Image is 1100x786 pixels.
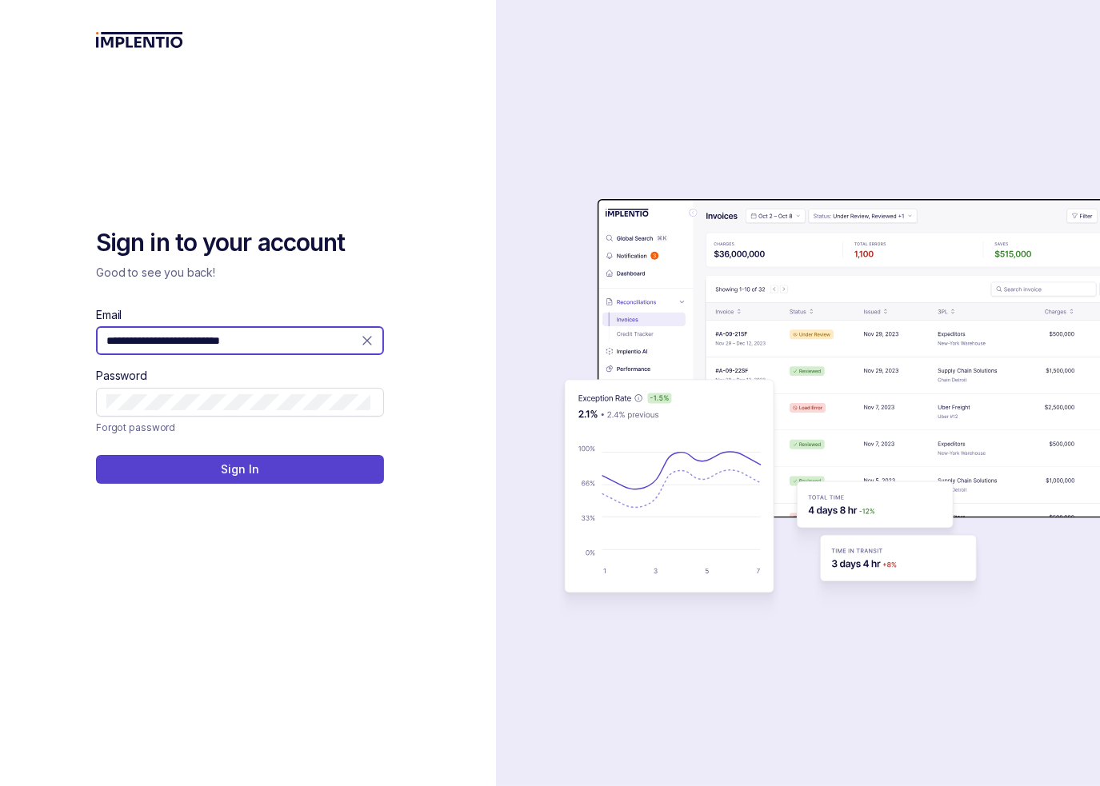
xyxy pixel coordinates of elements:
[221,461,258,477] p: Sign In
[96,32,183,48] img: logo
[96,420,175,436] p: Forgot password
[96,265,384,281] p: Good to see you back!
[96,307,122,323] label: Email
[96,227,384,259] h2: Sign in to your account
[96,368,147,384] label: Password
[96,455,384,484] button: Sign In
[96,420,175,436] a: Link Forgot password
